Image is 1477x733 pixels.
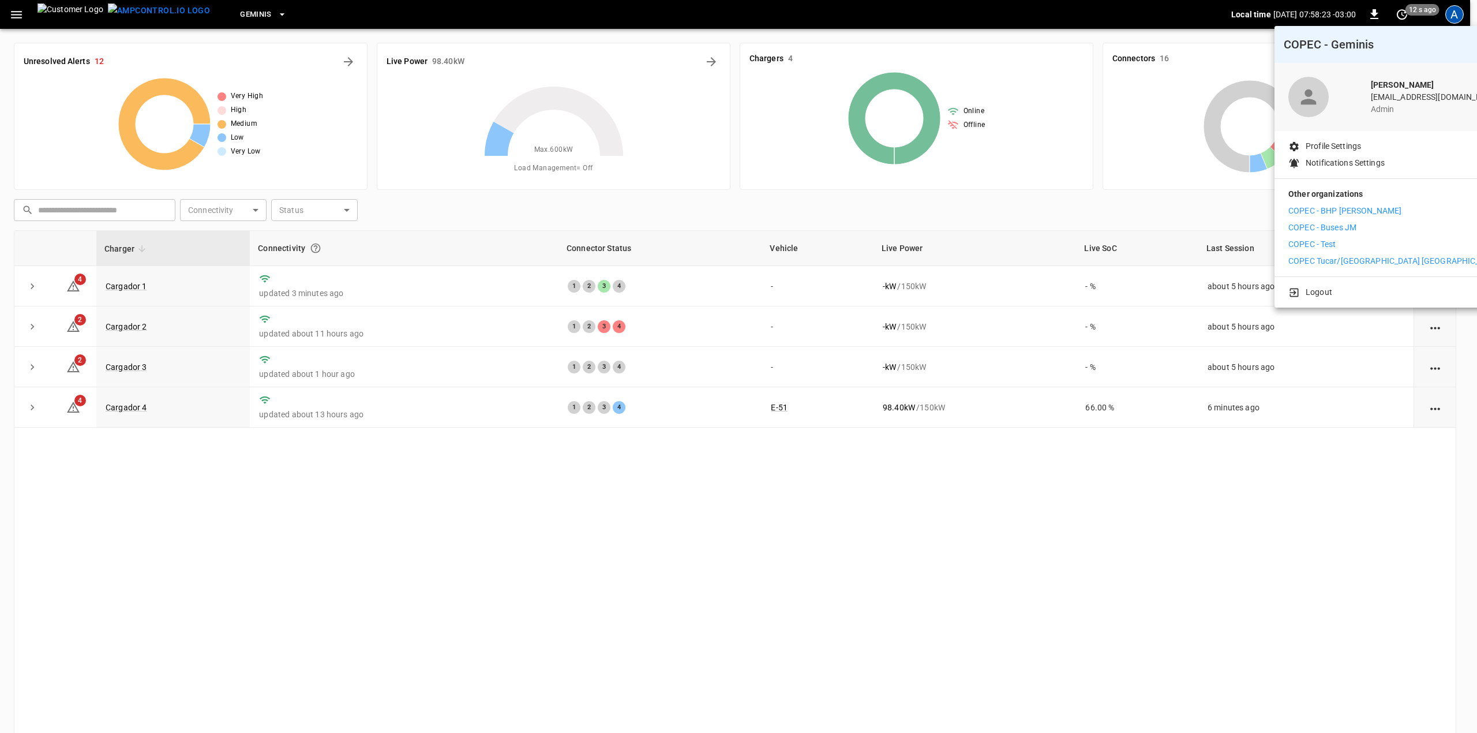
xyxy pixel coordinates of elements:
[1306,140,1361,152] p: Profile Settings
[1288,222,1356,234] p: COPEC - Buses JM
[1306,286,1332,298] p: Logout
[1288,77,1329,117] div: profile-icon
[1306,157,1385,169] p: Notifications Settings
[1288,238,1336,250] p: COPEC - Test
[1371,80,1434,89] b: [PERSON_NAME]
[1288,205,1401,217] p: COPEC - BHP [PERSON_NAME]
